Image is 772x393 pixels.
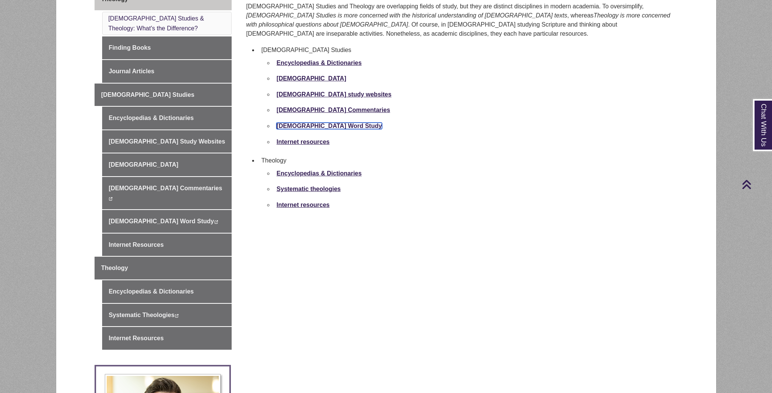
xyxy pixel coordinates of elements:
li: Theology [258,153,674,216]
a: Back to Top [742,179,770,189]
a: Systematic theologies [276,186,341,192]
a: Encyclopedias & Dictionaries [276,60,362,66]
i: This link opens in a new window [175,314,179,317]
a: Encyclopedias & Dictionaries [102,280,232,303]
span: Theology [101,265,128,271]
em: Theology is more concerned with philosophical questions about [DEMOGRAPHIC_DATA] [246,12,670,28]
a: Internet Resources [102,234,232,256]
a: [DEMOGRAPHIC_DATA] [102,153,232,176]
a: [DEMOGRAPHIC_DATA] [276,75,346,82]
a: Encyclopedias & Dictionaries [276,170,362,177]
a: [DEMOGRAPHIC_DATA] Word Study [102,210,232,233]
a: [DEMOGRAPHIC_DATA] study websites [276,91,392,98]
a: Encyclopedias & Dictionaries [102,107,232,129]
a: Internet resources [276,139,330,145]
a: [DEMOGRAPHIC_DATA] Word Study [276,123,382,129]
a: [DEMOGRAPHIC_DATA] Study Websites [102,130,232,153]
em: [DEMOGRAPHIC_DATA] Studies is more concerned with the historical understanding of [DEMOGRAPHIC_DA... [246,12,567,19]
i: This link opens in a new window [214,220,218,224]
a: Internet resources [276,202,330,208]
a: [DEMOGRAPHIC_DATA] Studies [95,84,232,106]
a: Finding Books [102,36,232,59]
span: [DEMOGRAPHIC_DATA] Studies [101,92,194,98]
a: [DEMOGRAPHIC_DATA] Commentaries [276,107,390,113]
li: [DEMOGRAPHIC_DATA] Studies [258,42,674,153]
a: Theology [95,257,232,279]
i: This link opens in a new window [109,197,113,200]
a: Systematic Theologies [102,304,232,327]
a: Internet Resources [102,327,232,350]
a: [DEMOGRAPHIC_DATA] Studies & Theology: What's the Difference? [108,15,204,32]
p: [DEMOGRAPHIC_DATA] Studies and Theology are overlapping fields of study, but they are distinct di... [246,2,674,38]
a: Journal Articles [102,60,232,83]
a: [DEMOGRAPHIC_DATA] Commentaries [102,177,232,209]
